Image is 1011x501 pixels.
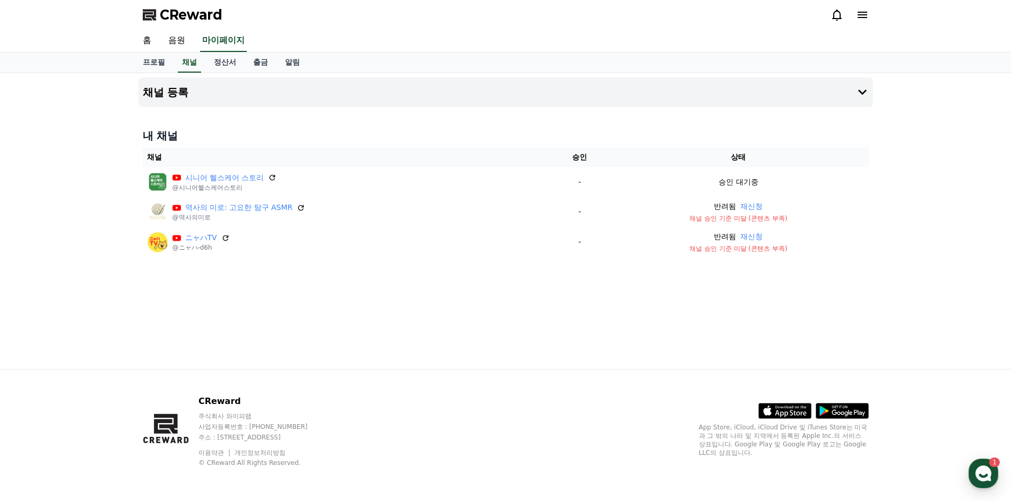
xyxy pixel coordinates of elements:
a: 채널 [178,52,201,73]
th: 채널 [143,147,551,167]
a: 홈 [134,30,160,52]
p: 승인 대기중 [719,177,758,188]
a: 음원 [160,30,194,52]
p: 반려됨 [714,231,736,242]
p: 반려됨 [714,201,736,212]
a: 개인정보처리방침 [235,449,286,456]
p: 주식회사 와이피랩 [198,412,328,420]
p: - [556,236,604,248]
p: - [556,206,604,217]
a: 마이페이지 [200,30,247,52]
p: 사업자등록번호 : [PHONE_NUMBER] [198,423,328,431]
img: 역사의 미로: 고요한 탐구 ASMR [147,201,168,223]
a: 역사의 미로: 고요한 탐구 ASMR [185,202,293,213]
button: 채널 등록 [139,77,873,107]
a: 프로필 [134,52,174,73]
a: 이용약관 [198,449,232,456]
a: CReward [143,6,222,23]
p: CReward [198,395,328,408]
a: 시니어 헬스케어 스토리 [185,172,264,183]
p: - [556,177,604,188]
p: 채널 승인 기준 미달 (콘텐츠 부족) [612,244,864,253]
button: 재신청 [740,201,763,212]
h4: 내 채널 [143,128,869,143]
a: 정산서 [205,52,245,73]
span: CReward [160,6,222,23]
p: App Store, iCloud, iCloud Drive 및 iTunes Store는 미국과 그 밖의 나라 및 지역에서 등록된 Apple Inc.의 서비스 상표입니다. Goo... [699,423,869,457]
img: 시니어 헬스케어 스토리 [147,171,168,192]
p: @시니어헬스케어스토리 [172,183,277,192]
img: ニャハTV [147,232,168,253]
th: 승인 [551,147,609,167]
a: ニャハTV [185,232,217,243]
p: @ニャハ-d6h [172,243,230,252]
p: 주소 : [STREET_ADDRESS] [198,433,328,442]
p: @역사의미로 [172,213,306,222]
button: 재신청 [740,231,763,242]
a: 출금 [245,52,276,73]
p: 채널 승인 기준 미달 (콘텐츠 부족) [612,214,864,223]
p: © CReward All Rights Reserved. [198,459,328,467]
a: 알림 [276,52,308,73]
h4: 채널 등록 [143,86,189,98]
th: 상태 [608,147,868,167]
